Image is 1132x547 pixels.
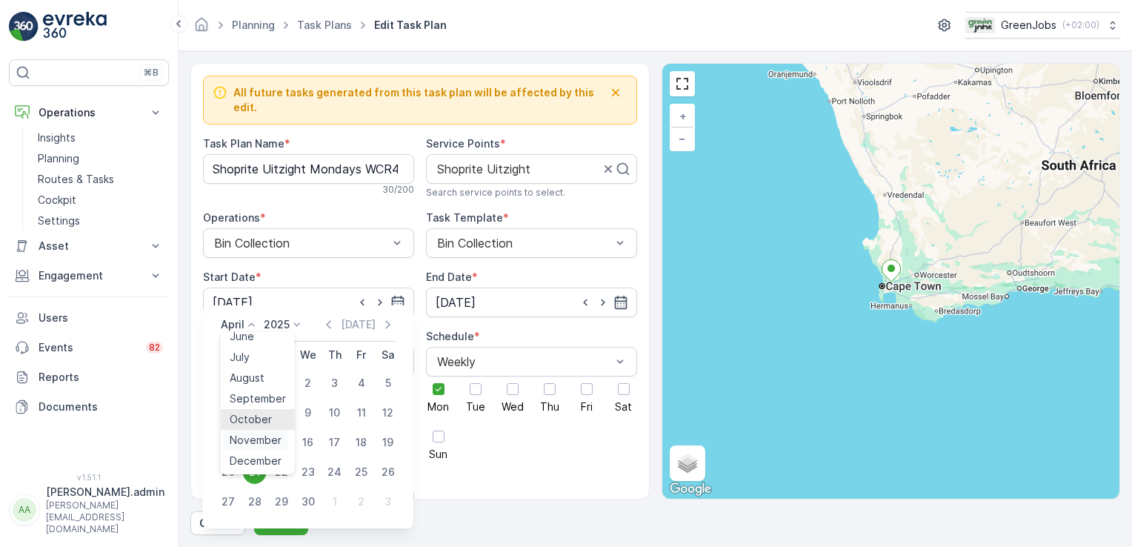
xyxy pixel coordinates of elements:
[230,371,264,385] span: August
[426,137,500,150] label: Service Points
[429,449,447,460] span: Sun
[671,447,704,480] a: Layers
[46,485,164,500] p: [PERSON_NAME].admin
[232,19,275,31] a: Planning
[426,271,472,283] label: End Date
[39,370,163,385] p: Reports
[376,371,400,395] div: 5
[230,350,250,365] span: July
[341,317,376,332] p: [DATE]
[264,317,290,332] p: 2025
[427,402,449,412] span: Mon
[350,460,373,484] div: 25
[323,431,347,454] div: 17
[144,67,159,79] p: ⌘B
[350,431,373,454] div: 18
[426,288,637,317] input: dd/mm/yyyy
[233,85,604,115] span: All future tasks generated from this task plan will be affected by this edit.
[39,105,139,120] p: Operations
[666,480,715,499] img: Google
[615,402,632,412] span: Sat
[426,211,503,224] label: Task Template
[32,169,169,190] a: Routes & Tasks
[9,473,169,482] span: v 1.51.1
[9,12,39,42] img: logo
[38,151,79,166] p: Planning
[426,187,565,199] span: Search service points to select.
[270,490,293,514] div: 29
[203,137,284,150] label: Task Plan Name
[243,490,267,514] div: 28
[323,401,347,425] div: 10
[466,402,485,412] span: Tue
[965,17,995,33] img: Green_Jobs_Logo.png
[39,239,139,253] p: Asset
[39,311,163,325] p: Users
[190,511,245,535] button: Cancel
[376,490,400,514] div: 3
[350,490,373,514] div: 2
[323,490,347,514] div: 1
[679,132,686,145] span: −
[502,402,524,412] span: Wed
[322,342,348,368] th: Thursday
[216,401,240,425] div: 6
[666,480,715,499] a: Open this area in Google Maps (opens a new window)
[13,498,36,522] div: AA
[203,271,256,283] label: Start Date
[203,288,414,317] input: dd/mm/yyyy
[46,500,164,535] p: [PERSON_NAME][EMAIL_ADDRESS][DOMAIN_NAME]
[965,12,1120,39] button: GreenJobs(+02:00)
[203,211,260,224] label: Operations
[216,431,240,454] div: 13
[230,412,272,427] span: October
[38,172,114,187] p: Routes & Tasks
[230,329,254,344] span: June
[32,190,169,210] a: Cockpit
[221,332,295,474] ul: Menu
[671,73,693,95] a: View Fullscreen
[215,342,242,368] th: Sunday
[671,105,693,127] a: Zoom In
[296,460,320,484] div: 23
[671,127,693,150] a: Zoom Out
[9,98,169,127] button: Operations
[348,342,375,368] th: Friday
[581,402,593,412] span: Fri
[323,371,347,395] div: 3
[1062,19,1099,31] p: ( +02:00 )
[230,391,286,406] span: September
[679,110,686,122] span: +
[9,303,169,333] a: Users
[297,19,352,31] a: Task Plans
[9,485,169,535] button: AA[PERSON_NAME].admin[PERSON_NAME][EMAIL_ADDRESS][DOMAIN_NAME]
[216,460,240,484] div: 20
[230,433,282,448] span: November
[426,330,474,342] label: Schedule
[221,317,244,332] p: April
[32,127,169,148] a: Insights
[9,231,169,261] button: Asset
[350,401,373,425] div: 11
[43,12,107,42] img: logo_light-DOdMpM7g.png
[38,130,76,145] p: Insights
[193,22,210,35] a: Homepage
[199,516,236,531] p: Cancel
[32,210,169,231] a: Settings
[1001,18,1056,33] p: GreenJobs
[216,371,240,395] div: 30
[376,460,400,484] div: 26
[216,490,240,514] div: 27
[295,342,322,368] th: Wednesday
[39,268,139,283] p: Engagement
[540,402,559,412] span: Thu
[296,490,320,514] div: 30
[149,342,160,354] p: 82
[350,371,373,395] div: 4
[296,401,320,425] div: 9
[376,401,400,425] div: 12
[323,460,347,484] div: 24
[38,213,80,228] p: Settings
[9,333,169,362] a: Events82
[9,392,169,422] a: Documents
